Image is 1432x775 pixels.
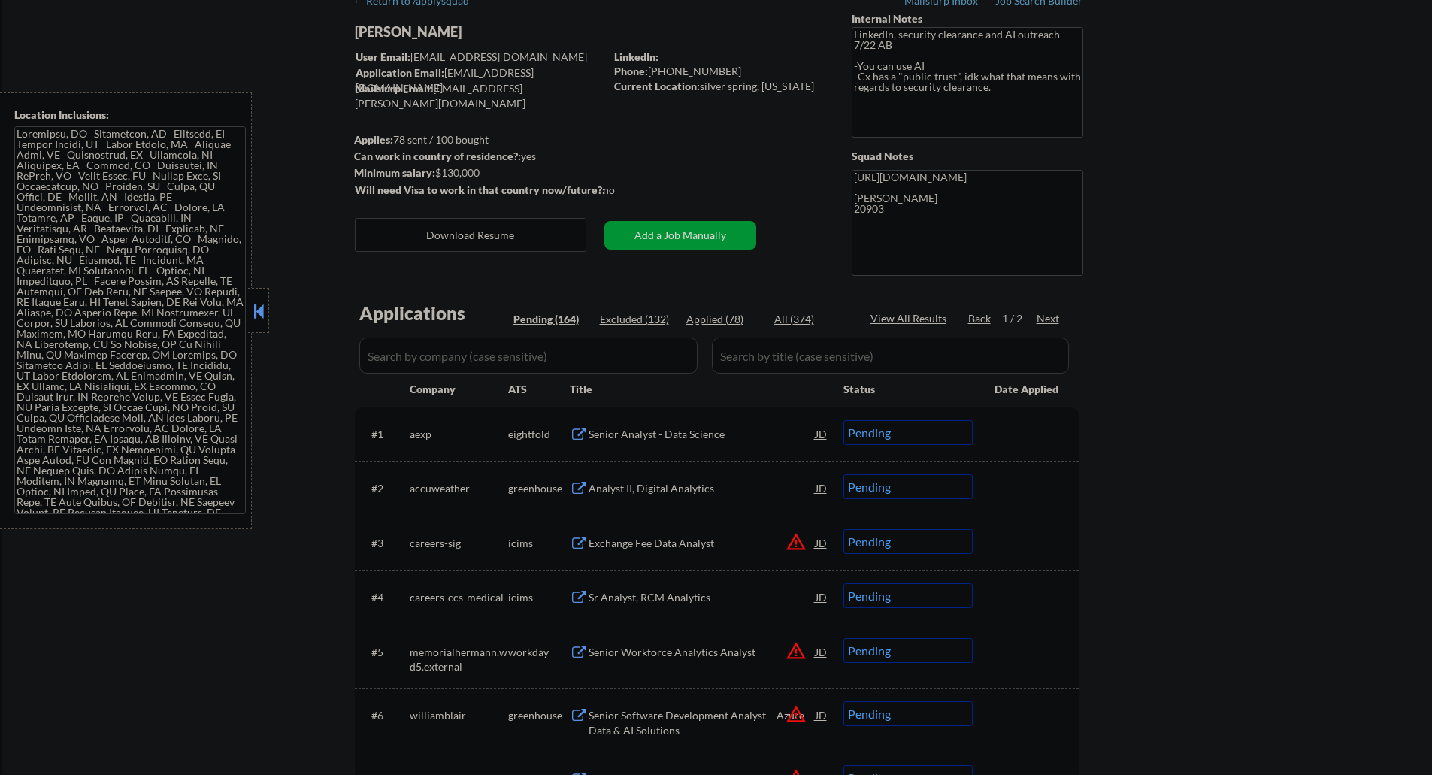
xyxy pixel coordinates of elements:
div: 78 sent / 100 bought [354,132,604,147]
div: Excluded (132) [600,312,675,327]
div: icims [508,590,570,605]
div: careers-ccs-medical [410,590,508,605]
div: Company [410,382,508,397]
div: $130,000 [354,165,604,180]
div: Next [1037,311,1061,326]
strong: Applies: [354,133,393,146]
div: workday [508,645,570,660]
input: Search by company (case sensitive) [359,338,698,374]
div: accuweather [410,481,508,496]
div: aexp [410,427,508,442]
div: Pending (164) [513,312,589,327]
strong: Will need Visa to work in that country now/future?: [355,183,605,196]
div: Sr Analyst, RCM Analytics [589,590,816,605]
div: Analyst II, Digital Analytics [589,481,816,496]
input: Search by title (case sensitive) [712,338,1069,374]
div: ATS [508,382,570,397]
div: #1 [371,427,398,442]
div: Title [570,382,829,397]
strong: User Email: [356,50,410,63]
div: 1 / 2 [1002,311,1037,326]
div: memorialhermann.wd5.external [410,645,508,674]
div: Exchange Fee Data Analyst [589,536,816,551]
div: careers-sig [410,536,508,551]
div: JD [814,583,829,610]
div: JD [814,638,829,665]
div: #4 [371,590,398,605]
div: Back [968,311,992,326]
strong: LinkedIn: [614,50,658,63]
div: JD [814,420,829,447]
div: #2 [371,481,398,496]
div: greenhouse [508,481,570,496]
div: Date Applied [995,382,1061,397]
div: icims [508,536,570,551]
div: Applications [359,304,508,322]
div: Senior Analyst - Data Science [589,427,816,442]
button: warning_amber [786,531,807,552]
button: Add a Job Manually [604,221,756,250]
div: Status [843,375,973,402]
button: warning_amber [786,640,807,661]
div: eightfold [508,427,570,442]
div: Senior Workforce Analytics Analyst [589,645,816,660]
div: Applied (78) [686,312,761,327]
strong: Mailslurp Email: [355,82,433,95]
button: warning_amber [786,704,807,725]
div: #6 [371,708,398,723]
div: Senior Software Development Analyst – Azure Data & AI Solutions [589,708,816,737]
div: yes [354,149,600,164]
button: Download Resume [355,218,586,252]
strong: Can work in country of residence?: [354,150,521,162]
div: All (374) [774,312,849,327]
strong: Minimum salary: [354,166,435,179]
div: JD [814,474,829,501]
div: [EMAIL_ADDRESS][PERSON_NAME][DOMAIN_NAME] [355,81,604,110]
div: Squad Notes [852,149,1083,164]
div: JD [814,529,829,556]
strong: Phone: [614,65,648,77]
div: [PHONE_NUMBER] [614,64,827,79]
div: williamblair [410,708,508,723]
div: greenhouse [508,708,570,723]
div: Internal Notes [852,11,1083,26]
strong: Application Email: [356,66,444,79]
div: #3 [371,536,398,551]
strong: Current Location: [614,80,700,92]
div: silver spring, [US_STATE] [614,79,827,94]
div: no [603,183,646,198]
div: [EMAIL_ADDRESS][DOMAIN_NAME] [356,65,604,95]
div: View All Results [870,311,951,326]
div: JD [814,701,829,728]
div: #5 [371,645,398,660]
div: [PERSON_NAME] [355,23,664,41]
div: Location Inclusions: [14,107,246,123]
div: [EMAIL_ADDRESS][DOMAIN_NAME] [356,50,604,65]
